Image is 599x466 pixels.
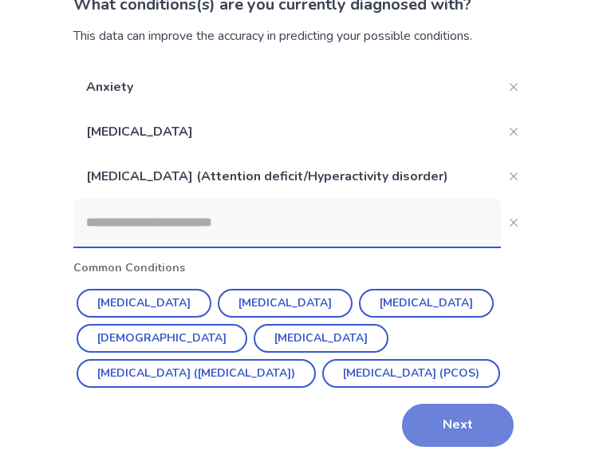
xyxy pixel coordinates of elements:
[501,74,526,100] button: Close
[501,119,526,144] button: Close
[359,289,494,318] button: [MEDICAL_DATA]
[73,26,526,45] div: This data can improve the accuracy in predicting your possible conditions.
[73,154,501,199] p: [MEDICAL_DATA] (Attention deficit/Hyperactivity disorder)
[77,324,247,353] button: [DEMOGRAPHIC_DATA]
[73,65,501,109] p: Anxiety
[77,289,211,318] button: [MEDICAL_DATA]
[73,109,501,154] p: [MEDICAL_DATA]
[402,404,514,447] button: Next
[501,210,526,235] button: Close
[501,164,526,189] button: Close
[73,199,501,247] input: Close
[322,359,500,388] button: [MEDICAL_DATA] (PCOS)
[73,259,526,276] p: Common Conditions
[218,289,353,318] button: [MEDICAL_DATA]
[254,324,388,353] button: [MEDICAL_DATA]
[77,359,316,388] button: [MEDICAL_DATA] ([MEDICAL_DATA])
